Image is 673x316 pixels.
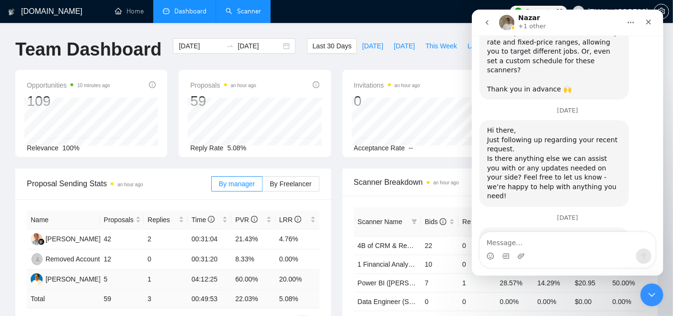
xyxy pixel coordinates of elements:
[163,8,170,14] span: dashboard
[27,211,100,229] th: Name
[275,249,319,270] td: 0.00%
[27,144,58,152] span: Relevance
[38,238,45,245] img: gigradar-bm.png
[440,218,446,225] span: info-circle
[117,182,143,187] time: an hour ago
[358,260,488,268] a: 1 Financial Analysis & Modelling (Ashutosh)
[188,229,232,249] td: 00:31:04
[15,38,161,61] h1: Team Dashboard
[226,42,234,50] span: to
[77,83,110,88] time: 10 minutes ago
[275,270,319,290] td: 20.00%
[231,229,275,249] td: 21.43%
[190,79,256,91] span: Proposals
[362,41,383,51] span: [DATE]
[188,290,232,308] td: 00:49:53
[46,243,53,250] button: Upload attachment
[358,218,402,226] span: Scanner Name
[312,41,352,51] span: Last 30 Days
[100,211,144,229] th: Proposals
[458,236,496,255] td: 0
[46,274,101,284] div: [PERSON_NAME]
[46,234,101,244] div: [PERSON_NAME]
[144,270,188,290] td: 1
[556,6,563,17] span: 29
[31,233,43,245] img: YP
[640,283,663,306] iframe: Intercom live chat
[27,79,110,91] span: Opportunities
[31,273,43,285] img: AZ
[354,176,647,188] span: Scanner Breakdown
[421,273,458,292] td: 7
[654,8,669,15] a: setting
[164,239,180,254] button: Send a message…
[411,219,417,225] span: filter
[190,144,223,152] span: Reply Rate
[190,92,256,110] div: 59
[27,290,100,308] td: Total
[270,180,311,188] span: By Freelancer
[279,216,301,224] span: LRR
[238,41,281,51] input: End date
[354,79,420,91] span: Invitations
[235,216,258,224] span: PVR
[174,7,206,15] span: Dashboard
[388,38,420,54] button: [DATE]
[421,255,458,273] td: 10
[104,214,134,225] span: Proposals
[188,270,232,290] td: 04:12:25
[179,41,222,51] input: Start date
[115,7,144,15] a: homeHome
[8,4,15,20] img: logo
[458,273,496,292] td: 1
[46,254,100,264] div: Removed Account
[609,292,646,311] td: 0.00%
[433,180,459,185] time: an hour ago
[27,92,110,110] div: 109
[295,216,301,223] span: info-circle
[458,255,496,273] td: 0
[354,144,405,152] span: Acceptance Rate
[31,235,101,242] a: YP[PERSON_NAME]
[149,81,156,88] span: info-circle
[514,8,522,15] img: upwork-logo.png
[394,41,415,51] span: [DATE]
[31,275,101,282] a: AZ[PERSON_NAME]
[425,218,446,226] span: Bids
[571,273,608,292] td: $20.95
[148,214,177,225] span: Replies
[358,279,446,287] a: Power BI ([PERSON_NAME])
[8,223,183,239] textarea: Message…
[358,298,422,305] a: Data Engineer (Suraj)
[228,144,247,152] span: 5.08%
[496,292,534,311] td: 0.00%
[208,216,215,223] span: info-circle
[462,218,479,226] span: Re
[534,292,571,311] td: 0.00%
[30,243,38,250] button: Gif picker
[231,83,256,88] time: an hour ago
[100,229,144,249] td: 42
[275,229,319,249] td: 4.76%
[32,253,44,265] img: RA
[357,38,388,54] button: [DATE]
[219,180,255,188] span: By manager
[425,41,457,51] span: This Week
[231,290,275,308] td: 22.03 %
[468,41,499,51] span: Last Week
[275,290,319,308] td: 5.08 %
[313,81,319,88] span: info-circle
